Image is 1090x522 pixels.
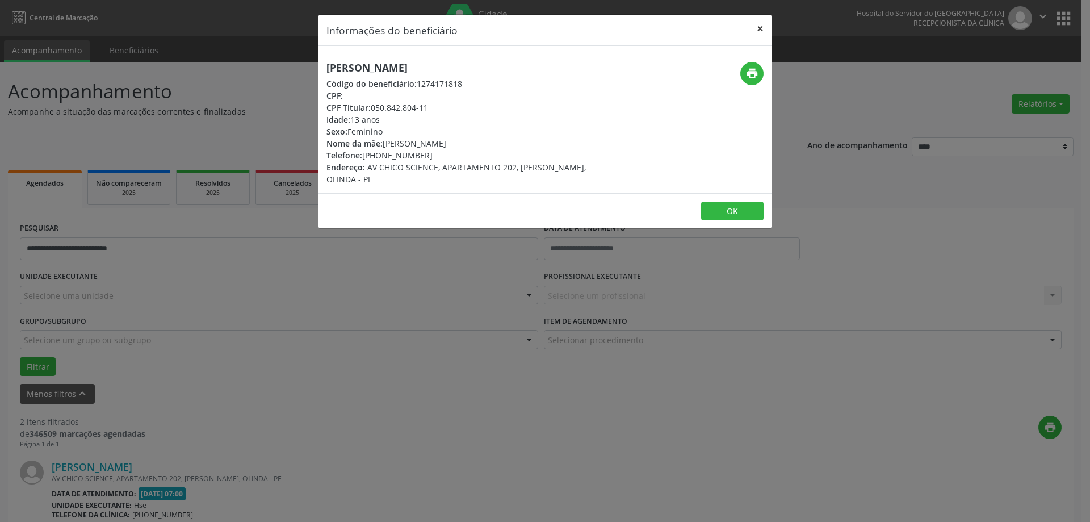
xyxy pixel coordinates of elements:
span: Endereço: [326,162,365,173]
div: [PERSON_NAME] [326,137,613,149]
span: AV CHICO SCIENCE, APARTAMENTO 202, [PERSON_NAME], OLINDA - PE [326,162,586,185]
span: Nome da mãe: [326,138,383,149]
span: CPF: [326,90,343,101]
span: CPF Titular: [326,102,371,113]
button: Close [749,15,772,43]
button: OK [701,202,764,221]
span: Idade: [326,114,350,125]
i: print [746,67,758,80]
h5: [PERSON_NAME] [326,62,613,74]
span: Código do beneficiário: [326,78,417,89]
h5: Informações do beneficiário [326,23,458,37]
div: 1274171818 [326,78,613,90]
div: 050.842.804-11 [326,102,613,114]
div: -- [326,90,613,102]
div: 13 anos [326,114,613,126]
div: Feminino [326,126,613,137]
span: Sexo: [326,126,347,137]
span: Telefone: [326,150,362,161]
div: [PHONE_NUMBER] [326,149,613,161]
button: print [740,62,764,85]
